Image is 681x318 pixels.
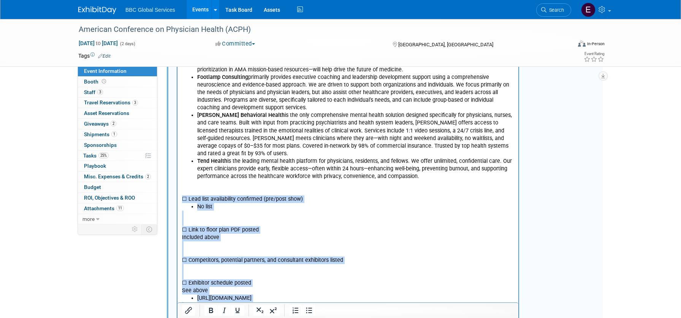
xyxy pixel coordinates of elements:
[97,89,103,95] span: 3
[78,214,157,224] a: more
[536,3,571,17] a: Search
[546,7,564,13] span: Search
[78,108,157,118] a: Asset Reservations
[78,87,157,98] a: Staff3
[581,3,595,17] img: Ethan Denkensohn
[83,153,109,159] span: Tasks
[95,40,102,46] span: to
[125,7,175,13] span: BBC Global Services
[128,224,142,234] td: Personalize Event Tab Strip
[78,182,157,192] a: Budget
[267,305,280,316] button: Superscript
[84,205,124,211] span: Attachments
[98,54,111,59] a: Edit
[145,174,151,179] span: 2
[584,52,604,56] div: Event Rating
[253,305,266,316] button: Subscript
[142,224,157,234] td: Toggle Event Tabs
[84,163,106,169] span: Playbook
[182,305,195,316] button: Insert/edit link
[78,172,157,182] a: Misc. Expenses & Credits2
[84,79,108,85] span: Booth
[98,153,109,158] span: 25%
[78,40,118,47] span: [DATE] [DATE]
[78,119,157,129] a: Giveaways2
[78,77,157,87] a: Booth
[302,305,315,316] button: Bullet list
[84,110,129,116] span: Asset Reservations
[76,23,560,36] div: American Conference on Physician Health (ACPH)
[398,42,493,47] span: [GEOGRAPHIC_DATA], [GEOGRAPHIC_DATA]
[78,151,157,161] a: Tasks25%
[84,131,117,137] span: Shipments
[82,216,95,222] span: more
[84,184,101,190] span: Budget
[78,52,111,60] td: Tags
[119,41,135,46] span: (2 days)
[84,142,117,148] span: Sponsorships
[218,305,231,316] button: Italic
[78,193,157,203] a: ROI, Objectives & ROO
[78,6,116,14] img: ExhibitDay
[132,100,138,105] span: 3
[78,129,157,140] a: Shipments1
[204,305,217,316] button: Bold
[100,79,108,84] span: Booth not reserved yet
[116,205,124,211] span: 11
[578,41,586,47] img: Format-Inperson.png
[289,305,302,316] button: Numbered list
[78,66,157,76] a: Event Information
[84,68,127,74] span: Event Information
[111,121,116,126] span: 2
[84,99,138,105] span: Travel Reservations
[78,161,157,171] a: Playbook
[78,203,157,214] a: Attachments11
[231,305,244,316] button: Underline
[84,121,116,127] span: Giveaways
[84,89,103,95] span: Staff
[78,98,157,108] a: Travel Reservations3
[84,195,135,201] span: ROI, Objectives & ROO
[526,39,605,51] div: Event Format
[111,131,117,137] span: 1
[213,40,258,48] button: Committed
[78,140,157,150] a: Sponsorships
[587,41,605,47] div: In-Person
[84,173,151,179] span: Misc. Expenses & Credits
